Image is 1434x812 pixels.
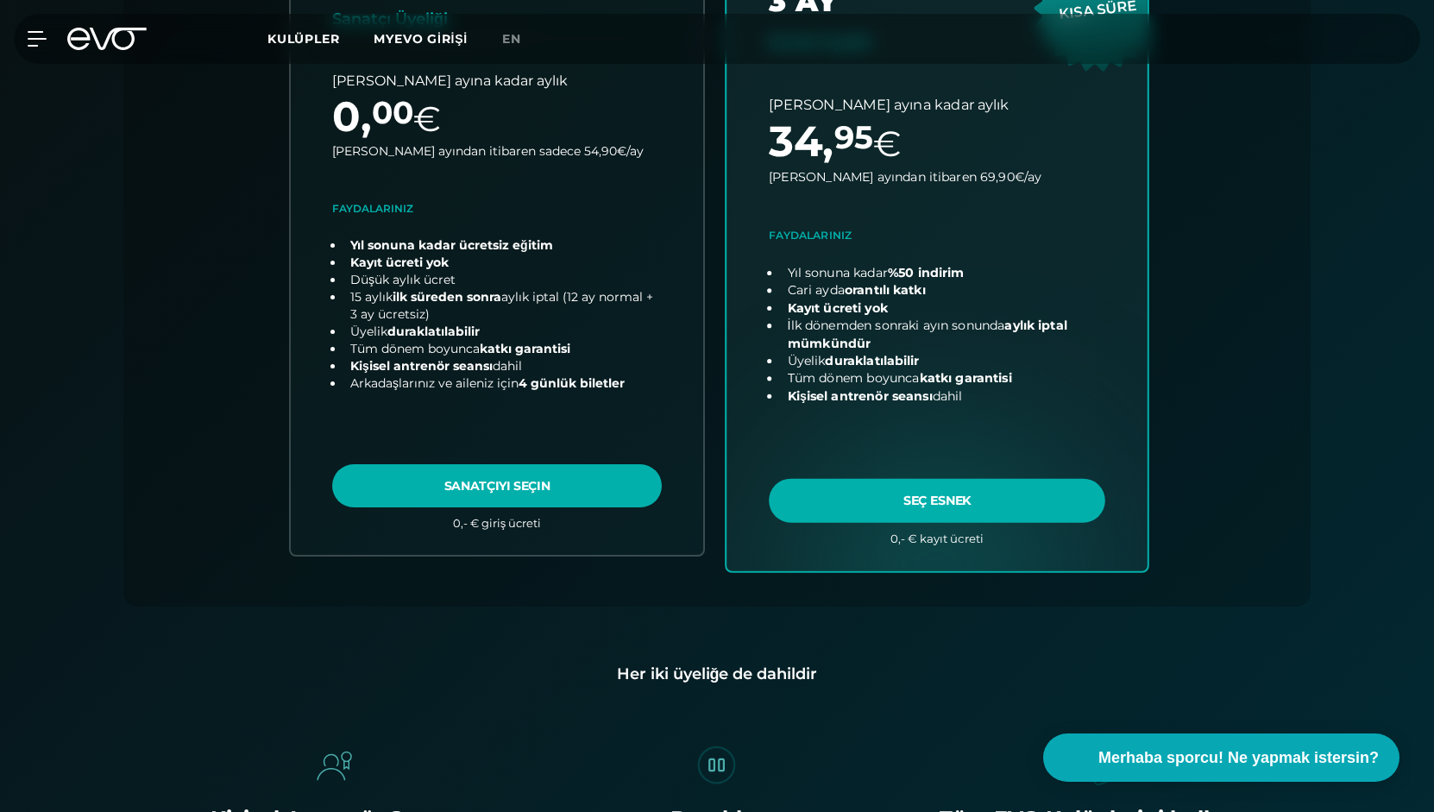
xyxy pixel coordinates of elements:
a: Kulüpler [267,30,374,47]
font: Merhaba sporcu! Ne yapmak istersin? [1098,749,1379,766]
font: en [502,31,521,47]
button: Merhaba sporcu! Ne yapmak istersin? [1043,733,1399,782]
a: en [502,29,542,49]
img: evofitness [693,741,741,790]
font: Kulüpler [267,31,339,47]
a: MYEVO GİRİŞİ [374,31,468,47]
font: Her iki üyeliğe de dahildir [617,664,818,683]
img: evofitness [311,741,359,790]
